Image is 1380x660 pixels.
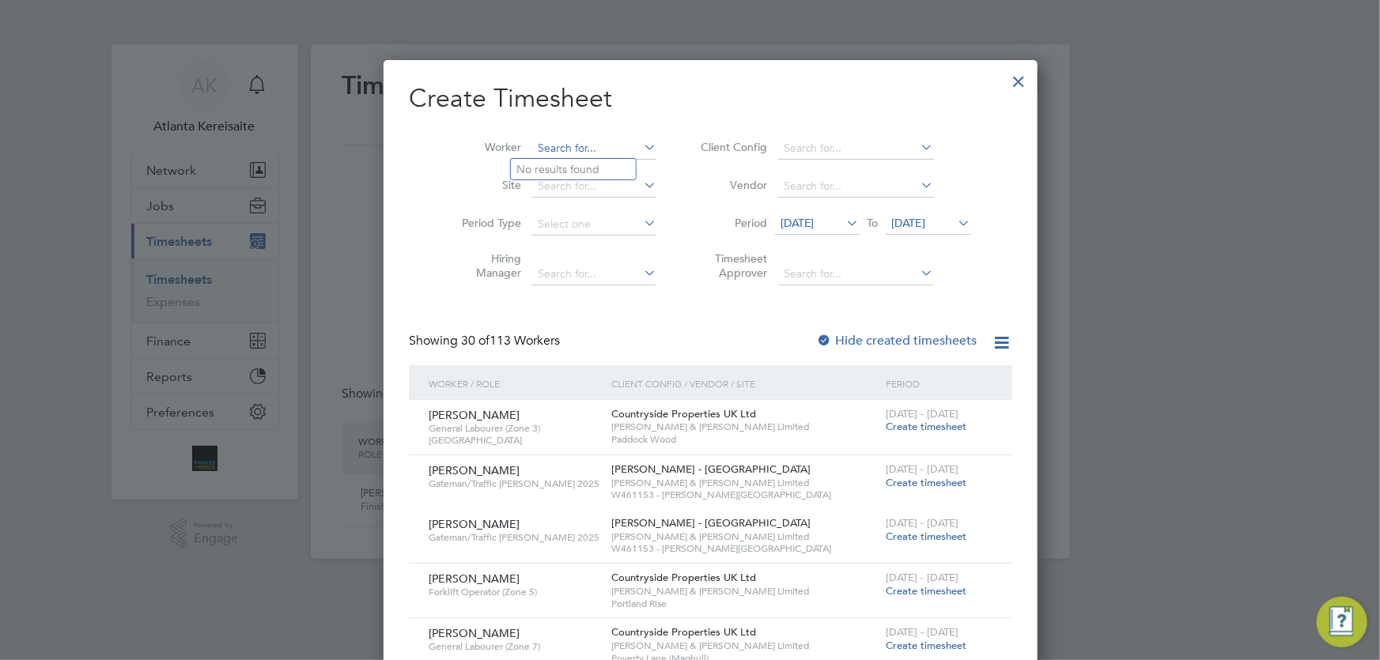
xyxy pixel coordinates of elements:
[450,251,521,280] label: Hiring Manager
[611,625,756,639] span: Countryside Properties UK Ltd
[886,420,966,433] span: Create timesheet
[607,365,882,402] div: Client Config / Vendor / Site
[429,422,599,447] span: General Labourer (Zone 3) [GEOGRAPHIC_DATA]
[892,216,926,230] span: [DATE]
[886,625,958,639] span: [DATE] - [DATE]
[886,571,958,584] span: [DATE] - [DATE]
[409,82,1012,115] h2: Create Timesheet
[611,585,878,598] span: [PERSON_NAME] & [PERSON_NAME] Limited
[696,140,767,154] label: Client Config
[450,140,521,154] label: Worker
[886,530,966,543] span: Create timesheet
[461,333,560,349] span: 113 Workers
[886,407,958,421] span: [DATE] - [DATE]
[886,639,966,652] span: Create timesheet
[886,516,958,530] span: [DATE] - [DATE]
[611,407,756,421] span: Countryside Properties UK Ltd
[611,421,878,433] span: [PERSON_NAME] & [PERSON_NAME] Limited
[696,178,767,192] label: Vendor
[409,333,563,349] div: Showing
[778,138,934,160] input: Search for...
[611,542,878,555] span: W461153 - [PERSON_NAME][GEOGRAPHIC_DATA]
[863,213,883,233] span: To
[429,571,520,586] span: [PERSON_NAME]
[611,530,878,543] span: [PERSON_NAME] & [PERSON_NAME] Limited
[429,586,599,598] span: Forklift Operator (Zone 5)
[429,531,599,544] span: Gateman/Traffic [PERSON_NAME] 2025
[611,488,878,501] span: W461153 - [PERSON_NAME][GEOGRAPHIC_DATA]
[429,626,520,640] span: [PERSON_NAME]
[425,365,607,402] div: Worker / Role
[511,159,636,179] li: No results found
[532,175,656,198] input: Search for...
[611,433,878,446] span: Paddock Wood
[429,640,599,653] span: General Labourer (Zone 7)
[886,584,966,598] span: Create timesheet
[1317,597,1367,647] button: Engage Resource Center
[429,408,520,422] span: [PERSON_NAME]
[461,333,490,349] span: 30 of
[611,516,811,530] span: [PERSON_NAME] - [GEOGRAPHIC_DATA]
[611,571,756,584] span: Countryside Properties UK Ltd
[611,477,878,489] span: [PERSON_NAME] & [PERSON_NAME] Limited
[429,517,520,531] span: [PERSON_NAME]
[532,138,656,160] input: Search for...
[611,639,878,652] span: [PERSON_NAME] & [PERSON_NAME] Limited
[886,476,966,489] span: Create timesheet
[429,463,520,477] span: [PERSON_NAME]
[781,216,815,230] span: [DATE]
[532,263,656,285] input: Search for...
[882,365,996,402] div: Period
[532,213,656,236] input: Select one
[450,216,521,230] label: Period Type
[611,598,878,610] span: Portland Rise
[696,216,767,230] label: Period
[778,263,934,285] input: Search for...
[696,251,767,280] label: Timesheet Approver
[450,178,521,192] label: Site
[817,333,977,349] label: Hide created timesheets
[778,175,934,198] input: Search for...
[611,462,811,476] span: [PERSON_NAME] - [GEOGRAPHIC_DATA]
[429,477,599,490] span: Gateman/Traffic [PERSON_NAME] 2025
[886,462,958,476] span: [DATE] - [DATE]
